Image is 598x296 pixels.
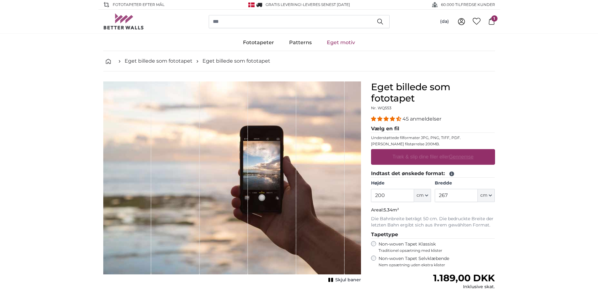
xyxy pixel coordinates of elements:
h1: Eget billede som fototapet [371,81,495,104]
p: Die Bahnbreite beträgt 50 cm. Die bedruckte Breite der letzten Bahn ergibt sich aus Ihrem gewählt... [371,216,495,228]
img: Betterwalls [103,13,144,29]
a: Eget billede som fototapet [125,57,192,65]
a: Patterns [282,34,319,51]
legend: Vælg en fil [371,125,495,133]
a: Fototapeter [235,34,282,51]
button: (da) [435,16,454,27]
button: Skjul baner [326,276,361,284]
span: Traditionel opsætning med klister [379,248,495,253]
button: cm [478,189,495,202]
span: Nr. WQ553 [371,106,391,110]
label: Non-woven Tapet Selvklæbende [379,256,495,267]
nav: breadcrumbs [103,51,495,71]
legend: Tapettype [371,231,495,239]
span: GRATIS Levering! [266,2,301,7]
span: 45 anmeldelser [402,116,441,122]
span: cm [480,192,488,199]
label: Bredde [435,180,495,186]
span: 4.36 stars [371,116,402,122]
div: Inklusive skat. [433,284,495,290]
span: 60.000 TILFREDSE KUNDER [441,2,495,8]
p: [PERSON_NAME] filstørrelse 200MB. [371,142,495,147]
span: Nem opsætning uden ekstra klister [379,262,495,267]
label: Non-woven Tapet Klassisk [379,241,495,253]
label: Højde [371,180,431,186]
span: Leveres senest [DATE] [303,2,350,7]
legend: Indtast det ønskede format: [371,170,495,178]
p: Understøttede filformater JPG, PNG, TIFF, PDF. [371,135,495,140]
span: Skjul baner [335,277,361,283]
a: Eget billede som fototapet [202,57,270,65]
div: 1 of 1 [103,81,361,284]
span: 1.189,00 DKK [433,272,495,284]
span: FOTOTAPETER EFTER MÅL [113,2,164,8]
img: Danmark [248,3,255,7]
span: - [301,2,350,7]
span: cm [417,192,424,199]
p: Areal: [371,207,495,213]
span: 1 [491,15,498,22]
a: Eget motiv [319,34,363,51]
button: cm [414,189,431,202]
span: 5.34m² [384,207,399,213]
